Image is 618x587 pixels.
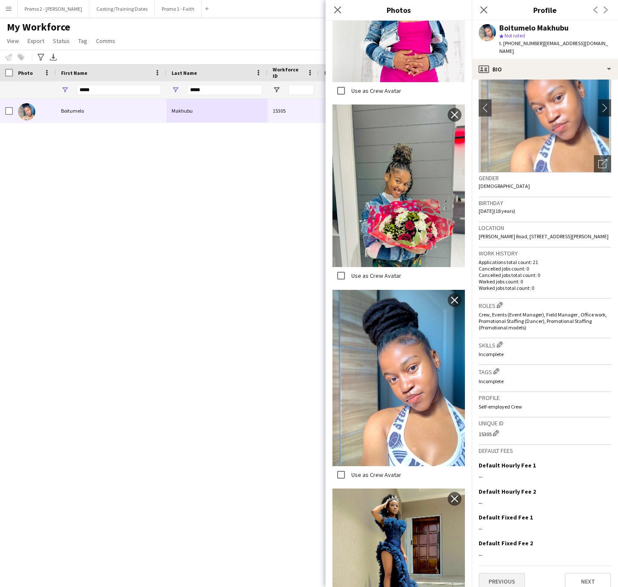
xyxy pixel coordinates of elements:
a: Tag [75,35,91,46]
span: [PERSON_NAME] Road, [STREET_ADDRESS][PERSON_NAME] [479,233,609,240]
button: Open Filter Menu [172,86,179,94]
input: Last Name Filter Input [187,85,262,95]
div: 15305 [479,429,611,437]
a: Export [24,35,48,46]
h3: Location [479,224,611,232]
button: Casting/Training Dates [89,0,155,17]
p: Worked jobs total count: 0 [479,285,611,291]
button: Open Filter Menu [273,86,280,94]
div: -- [479,551,611,559]
a: Comms [92,35,119,46]
p: Incomplete [479,351,611,357]
span: [DATE] (18 years) [479,208,515,214]
label: Use as Crew Avatar [350,87,401,95]
img: Crew avatar or photo [479,43,611,172]
input: First Name Filter Input [77,85,161,95]
label: Use as Crew Avatar [350,471,401,479]
span: Photo [18,70,33,76]
span: My Workforce [7,21,70,34]
span: Comms [96,37,115,45]
app-action-btn: Advanced filters [36,52,46,62]
span: Export [28,37,44,45]
h3: Default Hourly Fee 1 [479,461,536,469]
h3: Default fees [479,447,611,455]
span: [DEMOGRAPHIC_DATA] [479,183,530,189]
button: Promo 1 - Faith [155,0,202,17]
h3: Profile [472,4,618,15]
img: Crew photo 1106051 [332,290,465,467]
app-action-btn: Export XLSX [48,52,58,62]
h3: Default Fixed Fee 1 [479,513,533,521]
h3: Photos [326,4,472,15]
h3: Work history [479,249,611,257]
span: t. [PHONE_NUMBER] [499,40,544,46]
span: Workforce ID [273,66,304,79]
a: View [3,35,22,46]
span: Status [53,37,70,45]
h3: Unique ID [479,419,611,427]
h3: Default Hourly Fee 2 [479,488,536,495]
h3: Roles [479,301,611,310]
h3: Tags [479,367,611,376]
div: Makhubu [166,99,267,123]
div: 15305 [267,99,319,123]
div: Bio [472,59,618,80]
span: Rating [324,70,341,76]
span: Tag [78,37,87,45]
p: Self-employed Crew [479,403,611,410]
a: Status [49,35,73,46]
img: Crew photo 1106052 [332,104,465,267]
div: -- [479,473,611,480]
div: -- [479,525,611,532]
p: Worked jobs count: 0 [479,278,611,285]
p: Cancelled jobs count: 0 [479,265,611,272]
input: Workforce ID Filter Input [288,85,314,95]
h3: Gender [479,174,611,182]
button: Promo 2 - [PERSON_NAME] [18,0,89,17]
span: View [7,37,19,45]
div: Boitumelo [56,99,166,123]
img: Boitumelo Makhubu [18,103,35,120]
span: Last Name [172,70,197,76]
p: Applications total count: 21 [479,259,611,265]
div: Boitumelo Makhubu [499,24,569,32]
div: Open photos pop-in [594,155,611,172]
span: | [EMAIL_ADDRESS][DOMAIN_NAME] [499,40,608,54]
h3: Default Fixed Fee 2 [479,539,533,547]
h3: Profile [479,394,611,402]
p: Cancelled jobs total count: 0 [479,272,611,278]
span: Crew, Events (Event Manager), Field Manager , Office work, Promotional Staffing (Dancer), Promoti... [479,311,607,331]
label: Use as Crew Avatar [350,272,401,280]
h3: Birthday [479,199,611,207]
h3: Skills [479,340,611,349]
span: Not rated [504,32,525,39]
button: Open Filter Menu [61,86,69,94]
div: -- [479,499,611,507]
p: Incomplete [479,378,611,384]
span: First Name [61,70,87,76]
